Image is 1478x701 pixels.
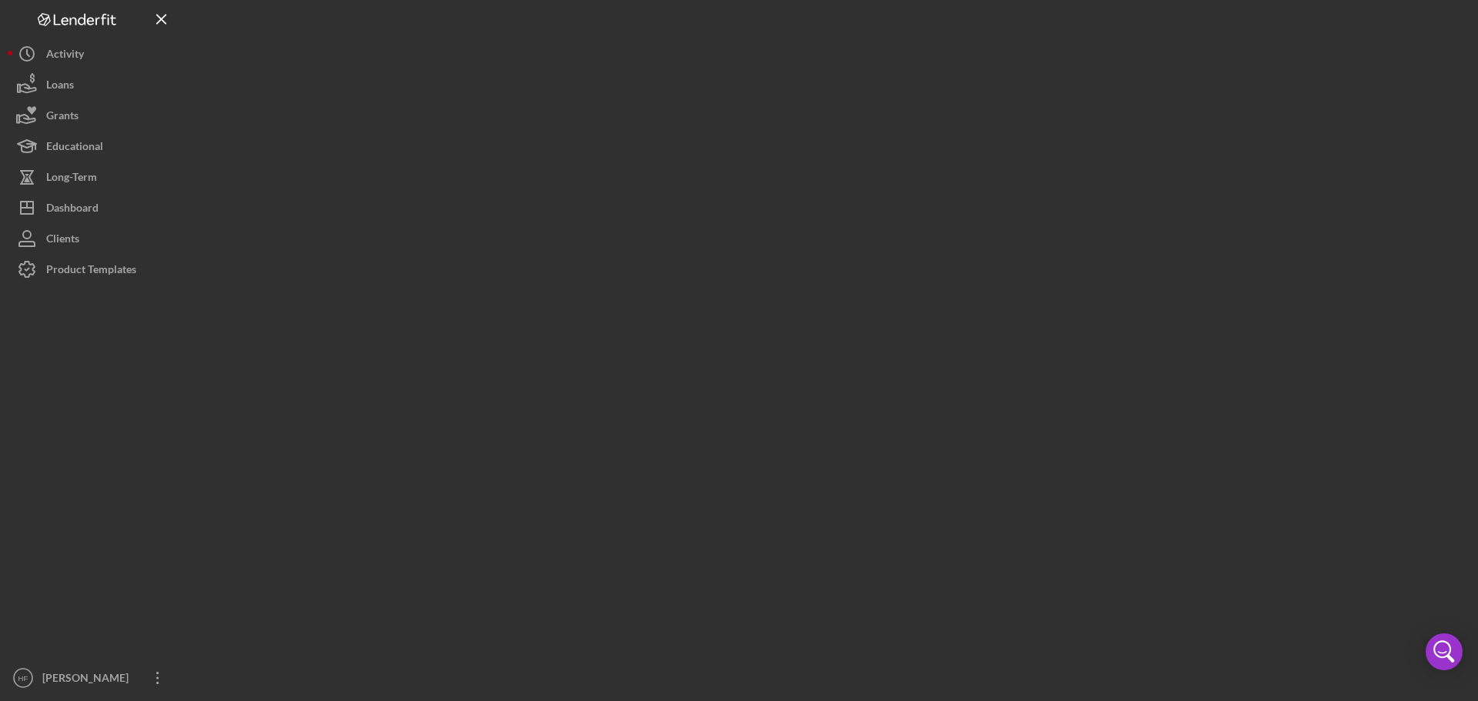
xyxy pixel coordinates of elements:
[46,254,136,289] div: Product Templates
[8,663,177,693] button: HF[PERSON_NAME]
[46,131,103,165] div: Educational
[46,192,99,227] div: Dashboard
[1426,633,1463,670] div: Open Intercom Messenger
[38,663,139,697] div: [PERSON_NAME]
[46,223,79,258] div: Clients
[46,100,79,135] div: Grants
[8,254,177,285] button: Product Templates
[8,38,177,69] button: Activity
[46,69,74,104] div: Loans
[8,131,177,162] button: Educational
[18,674,28,683] text: HF
[8,223,177,254] button: Clients
[8,100,177,131] button: Grants
[46,38,84,73] div: Activity
[8,69,177,100] button: Loans
[8,162,177,192] button: Long-Term
[46,162,97,196] div: Long-Term
[8,192,177,223] button: Dashboard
